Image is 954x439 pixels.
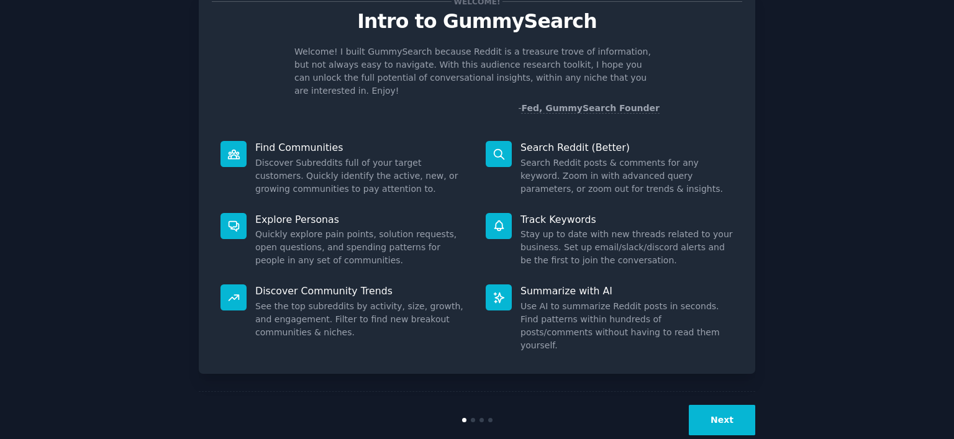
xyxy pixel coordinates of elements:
[520,156,734,196] dd: Search Reddit posts & comments for any keyword. Zoom in with advanced query parameters, or zoom o...
[255,156,468,196] dd: Discover Subreddits full of your target customers. Quickly identify the active, new, or growing c...
[255,141,468,154] p: Find Communities
[255,284,468,297] p: Discover Community Trends
[520,284,734,297] p: Summarize with AI
[520,228,734,267] dd: Stay up to date with new threads related to your business. Set up email/slack/discord alerts and ...
[689,405,755,435] button: Next
[520,141,734,154] p: Search Reddit (Better)
[255,300,468,339] dd: See the top subreddits by activity, size, growth, and engagement. Filter to find new breakout com...
[518,102,660,115] div: -
[255,228,468,267] dd: Quickly explore pain points, solution requests, open questions, and spending patterns for people ...
[520,300,734,352] dd: Use AI to summarize Reddit posts in seconds. Find patterns within hundreds of posts/comments with...
[294,45,660,97] p: Welcome! I built GummySearch because Reddit is a treasure trove of information, but not always ea...
[255,213,468,226] p: Explore Personas
[212,11,742,32] p: Intro to GummySearch
[521,103,660,114] a: Fed, GummySearch Founder
[520,213,734,226] p: Track Keywords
